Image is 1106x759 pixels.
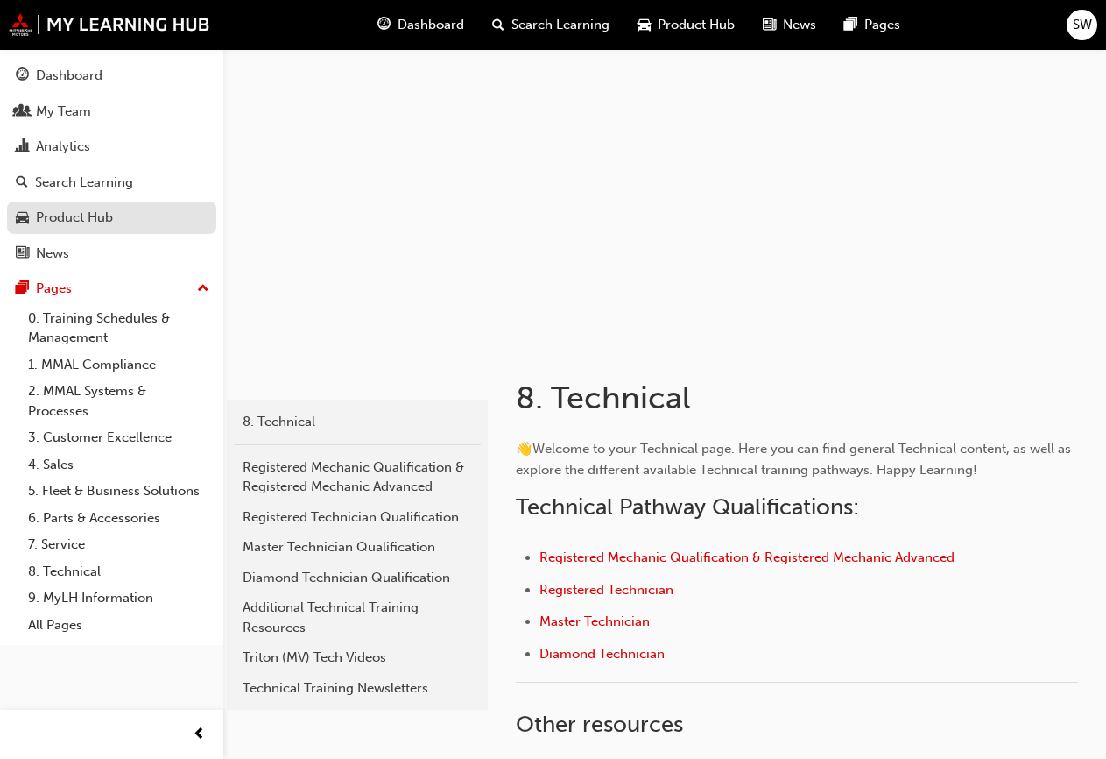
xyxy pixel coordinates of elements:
[516,711,683,738] span: Other resources
[21,612,216,639] a: All Pages
[243,507,472,528] div: Registered Technician Qualification
[16,139,29,155] span: chart-icon
[539,614,650,629] a: Master Technician
[7,60,216,92] a: Dashboard
[234,673,481,704] a: Technical Training Newsletters
[21,585,216,612] a: 9. MyLH Information
[234,642,481,673] a: Triton (MV) Tech Videos
[234,563,481,593] a: Diamond Technician Qualification
[16,104,29,120] span: people-icon
[16,175,28,191] span: search-icon
[16,210,29,226] span: car-icon
[539,582,673,598] a: Registered Technician
[638,14,651,36] span: car-icon
[21,531,216,558] a: 7. Service
[539,550,955,565] a: Registered Mechanic Qualification & Registered Mechanic Advanced
[830,7,914,43] a: pages-iconPages
[234,452,481,502] a: Registered Mechanic Qualification & Registered Mechanic Advanced
[234,502,481,533] a: Registered Technician Qualification
[623,7,749,43] a: car-iconProduct Hub
[36,208,113,228] div: Product Hub
[7,273,216,305] button: Pages
[9,13,210,36] img: mmal
[7,96,216,128] a: My Team
[234,532,481,563] a: Master Technician Qualification
[492,14,504,36] span: search-icon
[7,56,216,273] button: DashboardMy TeamAnalyticsSearch LearningProduct HubNews
[243,678,472,699] div: Technical Training Newsletters
[783,15,816,35] span: News
[36,137,90,157] div: Analytics
[516,441,532,457] span: 👋
[516,379,973,417] h1: 8. Technical
[21,451,216,479] a: 4. Sales
[7,131,216,163] a: Analytics
[243,568,472,588] div: Diamond Technician Qualification
[1067,10,1097,40] button: SW
[21,305,216,351] a: 0. Training Schedules & Management
[21,505,216,532] a: 6. Parts & Accessories
[243,648,472,668] div: Triton (MV) Tech Videos
[36,102,91,122] div: My Team
[243,598,472,637] div: Additional Technical Training Resources
[21,558,216,585] a: 8. Technical
[16,68,29,84] span: guage-icon
[398,15,464,35] span: Dashboard
[539,646,665,662] a: Diamond Technician
[16,281,29,297] span: pages-icon
[749,7,830,43] a: news-iconNews
[16,246,29,262] span: news-icon
[864,15,900,35] span: Pages
[763,14,776,36] span: news-icon
[21,378,216,424] a: 2. MMAL Systems & Processes
[197,278,209,301] span: up-icon
[658,15,735,35] span: Product Hub
[36,244,69,264] div: News
[7,202,216,234] a: Product Hub
[36,279,72,299] div: Pages
[7,167,216,199] a: Search Learning
[36,66,102,86] div: Dashboard
[478,7,623,43] a: search-iconSearch Learning
[21,351,216,379] a: 1. MMAL Compliance
[35,173,133,193] div: Search Learning
[243,537,472,557] div: Master Technician Qualification
[516,493,859,521] span: Technical Pathway Qualifications:
[243,458,472,497] div: Registered Mechanic Qualification & Registered Mechanic Advanced
[363,7,478,43] a: guage-iconDashboard
[234,592,481,642] a: Additional Technical Training Resources
[21,478,216,505] a: 5. Fleet & Business Solutions
[7,238,216,270] a: News
[193,724,206,746] span: prev-icon
[844,14,857,36] span: pages-icon
[377,14,391,36] span: guage-icon
[243,412,472,432] div: 8. Technical
[511,15,609,35] span: Search Learning
[21,424,216,451] a: 3. Customer Excellence
[234,407,481,437] a: 8. Technical
[516,441,1074,478] span: Welcome to your Technical page. Here you can find general Technical content, as well as explore t...
[1073,15,1092,35] span: SW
